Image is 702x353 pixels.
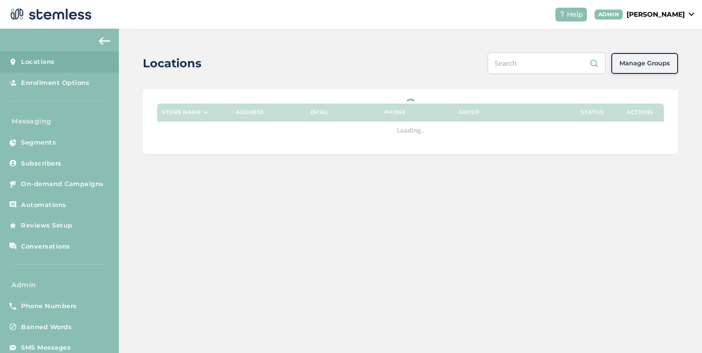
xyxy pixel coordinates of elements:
[21,343,71,353] span: SMS Messages
[21,322,72,332] span: Banned Words
[689,12,694,16] img: icon_down-arrow-small-66adaf34.svg
[21,200,66,210] span: Automations
[611,53,678,74] button: Manage Groups
[488,52,606,74] input: Search
[21,221,73,230] span: Reviews Setup
[99,37,110,45] img: icon-arrow-back-accent-c549486e.svg
[21,301,77,311] span: Phone Numbers
[559,11,565,17] img: icon-help-white-03924b79.svg
[654,307,702,353] iframe: Chat Widget
[21,138,56,147] span: Segments
[619,59,670,68] span: Manage Groups
[21,242,70,251] span: Conversations
[21,159,62,168] span: Subscribers
[567,10,583,20] span: Help
[8,5,92,24] img: logo-dark-0685b13c.svg
[21,57,55,67] span: Locations
[21,179,104,189] span: On-demand Campaigns
[21,78,89,88] span: Enrollment Options
[595,10,623,20] div: ADMIN
[143,55,202,72] h2: Locations
[627,10,685,20] p: [PERSON_NAME]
